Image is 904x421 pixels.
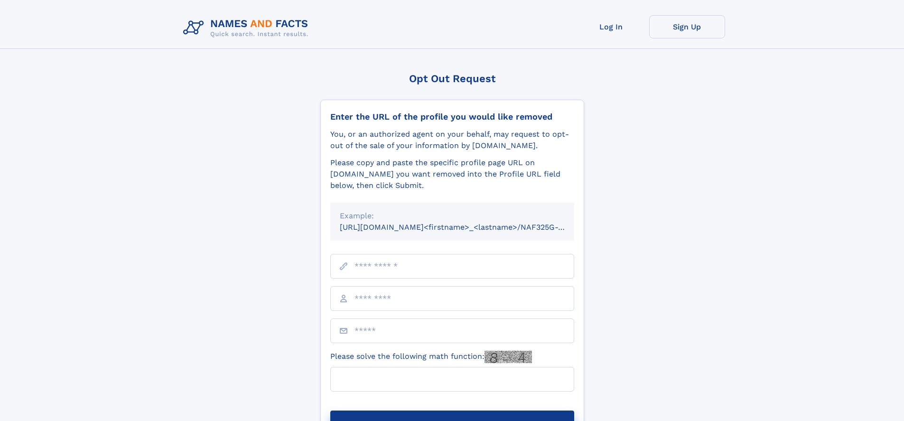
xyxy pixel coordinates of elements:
[330,157,574,191] div: Please copy and paste the specific profile page URL on [DOMAIN_NAME] you want removed into the Pr...
[573,15,649,38] a: Log In
[330,129,574,151] div: You, or an authorized agent on your behalf, may request to opt-out of the sale of your informatio...
[330,351,532,363] label: Please solve the following math function:
[320,73,584,84] div: Opt Out Request
[340,210,565,222] div: Example:
[179,15,316,41] img: Logo Names and Facts
[649,15,725,38] a: Sign Up
[340,223,592,232] small: [URL][DOMAIN_NAME]<firstname>_<lastname>/NAF325G-xxxxxxxx
[330,112,574,122] div: Enter the URL of the profile you would like removed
